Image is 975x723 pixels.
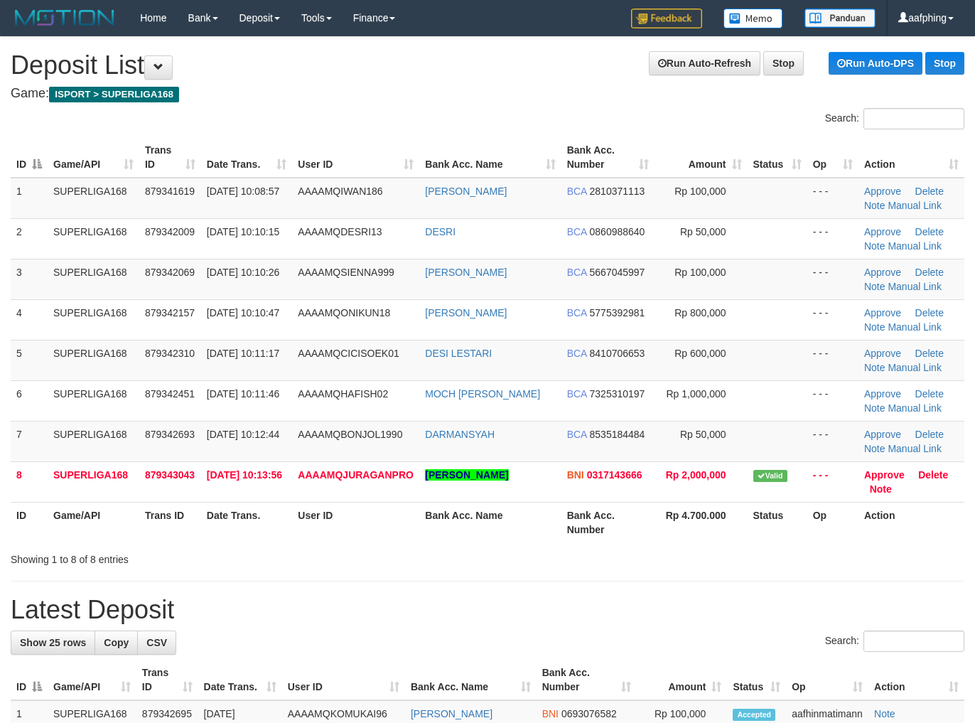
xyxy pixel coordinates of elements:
span: 879342009 [145,226,195,237]
div: Showing 1 to 8 of 8 entries [11,547,396,567]
th: Op: activate to sort column ascending [786,660,868,700]
span: BCA [567,429,587,440]
span: AAAAMQBONJOL1990 [298,429,402,440]
span: CSV [146,637,167,648]
th: Action: activate to sort column ascending [858,137,964,178]
h1: Deposit List [11,51,964,80]
a: Approve [864,348,901,359]
th: Bank Acc. Number: activate to sort column ascending [561,137,655,178]
a: DESI LESTARI [425,348,492,359]
th: Amount: activate to sort column ascending [637,660,727,700]
a: Manual Link [888,240,942,252]
td: 5 [11,340,48,380]
a: Approve [864,469,905,481]
th: Action: activate to sort column ascending [868,660,964,700]
td: SUPERLIGA168 [48,421,139,461]
span: AAAAMQJURAGANPRO [298,469,414,481]
span: [DATE] 10:13:56 [207,469,282,481]
span: 879341619 [145,186,195,197]
th: Game/API [48,502,139,542]
th: Status: activate to sort column ascending [748,137,807,178]
td: - - - [807,259,858,299]
a: Note [864,362,885,373]
a: Show 25 rows [11,631,95,655]
a: Note [864,443,885,454]
span: Copy 0860988640 to clipboard [590,226,645,237]
a: [PERSON_NAME] [425,469,508,481]
img: Button%20Memo.svg [723,9,783,28]
label: Search: [825,631,964,652]
span: 879342069 [145,267,195,278]
input: Search: [863,108,964,129]
span: Rp 600,000 [674,348,726,359]
span: [DATE] 10:11:46 [207,388,279,400]
th: Bank Acc. Name [419,502,561,542]
th: Trans ID [139,502,201,542]
td: SUPERLIGA168 [48,299,139,340]
a: Delete [915,429,944,440]
a: Note [864,321,885,333]
span: [DATE] 10:08:57 [207,186,279,197]
a: Note [870,483,892,495]
a: Manual Link [888,402,942,414]
span: AAAAMQDESRI13 [298,226,382,237]
td: 2 [11,218,48,259]
a: Delete [915,226,944,237]
th: Bank Acc. Name: activate to sort column ascending [419,137,561,178]
input: Search: [863,631,964,652]
h1: Latest Deposit [11,596,964,624]
td: - - - [807,340,858,380]
th: Op: activate to sort column ascending [807,137,858,178]
td: - - - [807,299,858,340]
span: BCA [567,348,587,359]
span: Accepted [733,709,775,721]
span: 879343043 [145,469,195,481]
td: - - - [807,218,858,259]
span: Rp 50,000 [680,226,726,237]
a: Approve [864,307,901,318]
th: Date Trans.: activate to sort column ascending [198,660,282,700]
th: Date Trans.: activate to sort column ascending [201,137,293,178]
a: Note [864,200,885,211]
span: AAAAMQSIENNA999 [298,267,394,278]
a: Note [864,402,885,414]
img: panduan.png [804,9,876,28]
h4: Game: [11,87,964,101]
span: BNI [567,469,584,481]
a: Delete [918,469,948,481]
span: AAAAMQONIKUN18 [298,307,390,318]
a: Run Auto-Refresh [649,51,760,75]
span: AAAAMQCICISOEK01 [298,348,399,359]
span: [DATE] 10:11:17 [207,348,279,359]
span: 879342451 [145,388,195,400]
a: Manual Link [888,200,942,211]
td: SUPERLIGA168 [48,340,139,380]
td: SUPERLIGA168 [48,380,139,421]
td: - - - [807,178,858,219]
span: Copy [104,637,129,648]
span: Copy 5667045997 to clipboard [590,267,645,278]
td: - - - [807,380,858,421]
span: 879342310 [145,348,195,359]
a: Approve [864,267,901,278]
span: BCA [567,226,587,237]
a: Delete [915,307,944,318]
a: Approve [864,226,901,237]
td: 6 [11,380,48,421]
th: Bank Acc. Number [561,502,655,542]
td: 8 [11,461,48,502]
span: BCA [567,307,587,318]
th: Game/API: activate to sort column ascending [48,137,139,178]
a: Approve [864,388,901,400]
th: ID: activate to sort column descending [11,660,48,700]
a: Stop [925,52,964,75]
th: Bank Acc. Number: activate to sort column ascending [537,660,637,700]
span: Rp 2,000,000 [666,469,726,481]
span: [DATE] 10:10:15 [207,226,279,237]
span: [DATE] 10:12:44 [207,429,279,440]
span: BCA [567,267,587,278]
a: Delete [915,348,944,359]
th: User ID [292,502,419,542]
span: Rp 50,000 [680,429,726,440]
a: Manual Link [888,281,942,292]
